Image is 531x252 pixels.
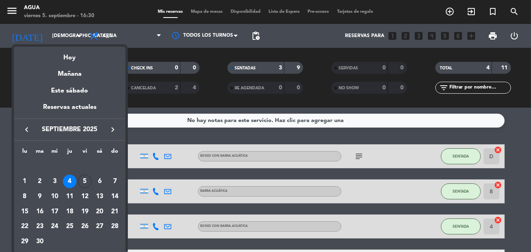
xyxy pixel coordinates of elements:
div: Este sábado [14,80,125,102]
div: 24 [48,220,61,233]
td: 10 de septiembre de 2025 [47,189,62,204]
td: 27 de septiembre de 2025 [92,219,108,234]
div: 18 [63,205,76,219]
td: 29 de septiembre de 2025 [17,234,32,249]
div: 17 [48,205,61,219]
span: septiembre 2025 [34,124,106,135]
div: 22 [18,220,31,233]
div: 30 [33,235,47,248]
th: miércoles [47,147,62,159]
div: Reservas actuales [14,102,125,118]
td: 1 de septiembre de 2025 [17,174,32,189]
div: 4 [63,175,76,188]
td: 18 de septiembre de 2025 [62,204,77,219]
td: 30 de septiembre de 2025 [32,234,47,249]
button: keyboard_arrow_right [106,124,120,135]
th: domingo [107,147,122,159]
div: 3 [48,175,61,188]
div: 15 [18,205,31,219]
td: 25 de septiembre de 2025 [62,219,77,234]
td: 5 de septiembre de 2025 [77,174,92,189]
div: 12 [78,190,92,203]
div: Mañana [14,63,125,79]
div: 23 [33,220,47,233]
td: 8 de septiembre de 2025 [17,189,32,204]
div: 9 [33,190,47,203]
div: 19 [78,205,92,219]
div: 16 [33,205,47,219]
div: 8 [18,190,31,203]
td: 16 de septiembre de 2025 [32,204,47,219]
td: 28 de septiembre de 2025 [107,219,122,234]
td: 2 de septiembre de 2025 [32,174,47,189]
td: 14 de septiembre de 2025 [107,189,122,204]
div: 26 [78,220,92,233]
td: 21 de septiembre de 2025 [107,204,122,219]
td: 24 de septiembre de 2025 [47,219,62,234]
th: jueves [62,147,77,159]
div: 7 [108,175,121,188]
td: 23 de septiembre de 2025 [32,219,47,234]
td: 9 de septiembre de 2025 [32,189,47,204]
td: 15 de septiembre de 2025 [17,204,32,219]
div: Hoy [14,47,125,63]
div: 25 [63,220,76,233]
button: keyboard_arrow_left [20,124,34,135]
td: 3 de septiembre de 2025 [47,174,62,189]
td: 22 de septiembre de 2025 [17,219,32,234]
div: 11 [63,190,76,203]
div: 21 [108,205,121,219]
td: 12 de septiembre de 2025 [77,189,92,204]
th: sábado [92,147,108,159]
div: 1 [18,175,31,188]
div: 6 [93,175,106,188]
i: keyboard_arrow_right [108,125,118,134]
div: 20 [93,205,106,219]
td: 13 de septiembre de 2025 [92,189,108,204]
div: 13 [93,190,106,203]
th: lunes [17,147,32,159]
th: viernes [77,147,92,159]
th: martes [32,147,47,159]
div: 27 [93,220,106,233]
td: 19 de septiembre de 2025 [77,204,92,219]
div: 5 [78,175,92,188]
td: 26 de septiembre de 2025 [77,219,92,234]
i: keyboard_arrow_left [22,125,31,134]
div: 2 [33,175,47,188]
div: 10 [48,190,61,203]
td: 20 de septiembre de 2025 [92,204,108,219]
div: 29 [18,235,31,248]
div: 28 [108,220,121,233]
td: SEP. [17,159,122,174]
td: 11 de septiembre de 2025 [62,189,77,204]
div: 14 [108,190,121,203]
td: 17 de septiembre de 2025 [47,204,62,219]
td: 7 de septiembre de 2025 [107,174,122,189]
td: 4 de septiembre de 2025 [62,174,77,189]
td: 6 de septiembre de 2025 [92,174,108,189]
